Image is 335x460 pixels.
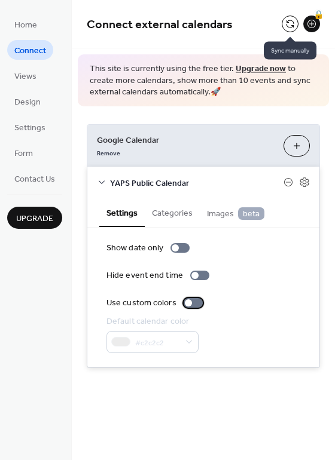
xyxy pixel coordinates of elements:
div: Hide event end time [106,269,183,282]
a: Upgrade now [236,61,286,77]
a: Form [7,143,40,162]
span: Remove [97,149,120,157]
span: YAPS Public Calendar [110,177,284,189]
a: Views [7,66,44,85]
span: Contact Us [14,173,55,186]
span: Images [207,207,264,220]
span: Upgrade [16,213,53,225]
button: Upgrade [7,207,62,229]
a: Home [7,14,44,34]
div: Use custom colors [106,297,176,309]
div: Show date only [106,242,163,254]
span: Google Calendar [97,134,274,146]
span: Views [14,70,36,83]
span: This site is currently using the free tier. to create more calendars, show more than 10 events an... [90,63,317,99]
button: Images beta [200,198,272,226]
span: Home [14,19,37,32]
div: Default calendar color [106,315,196,328]
span: Sync manually [264,42,316,60]
a: Contact Us [7,168,62,188]
span: Design [14,96,41,109]
span: Form [14,148,33,160]
span: Connect external calendars [87,13,233,36]
a: Connect [7,40,53,60]
a: Settings [7,117,53,137]
span: Connect [14,45,46,57]
button: Categories [145,198,200,226]
a: Design [7,91,48,111]
span: beta [238,207,264,220]
button: Settings [99,198,145,227]
span: Settings [14,122,45,134]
